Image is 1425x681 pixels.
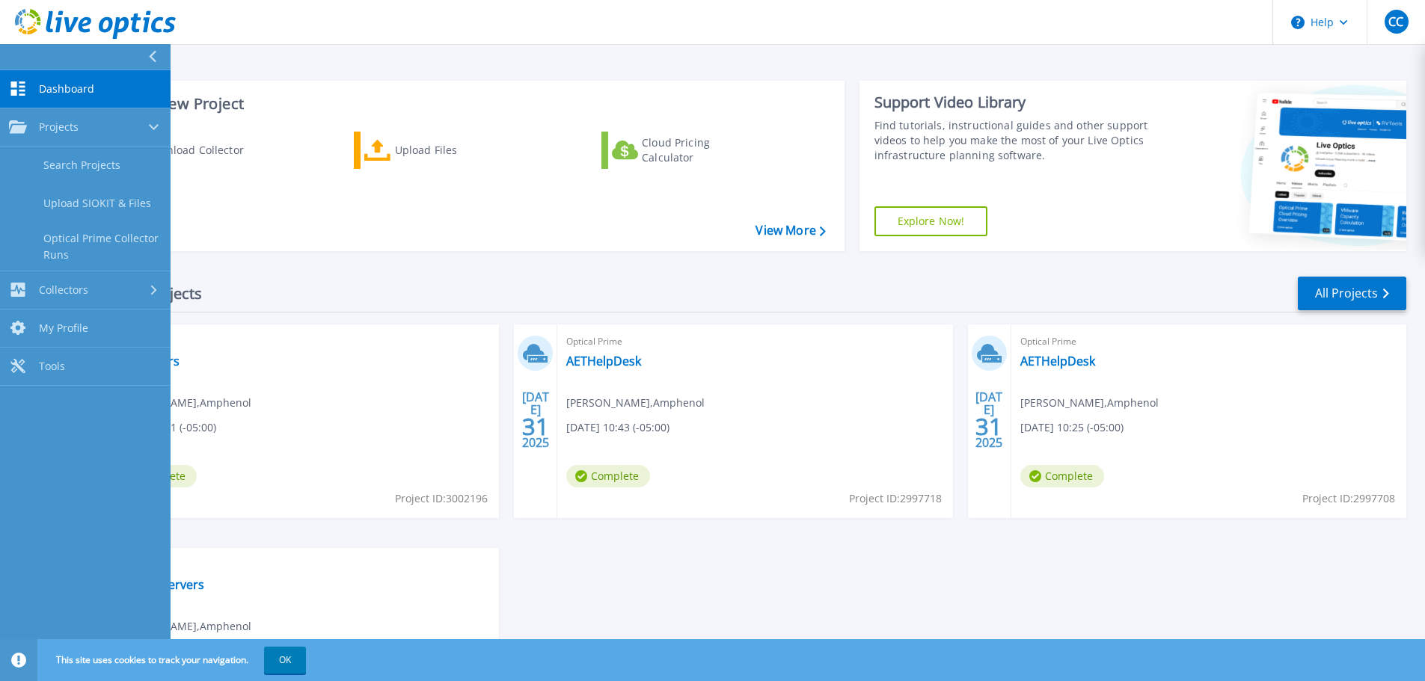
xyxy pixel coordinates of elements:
div: Cloud Pricing Calculator [642,135,761,165]
span: Optical Prime [113,557,490,573]
span: CC [1388,16,1403,28]
span: Project ID: 3002196 [395,490,488,507]
a: All Projects [1298,277,1406,310]
span: Dashboard [39,82,94,96]
div: Support Video Library [874,93,1153,112]
span: Collectors [39,283,88,297]
span: This site uses cookies to track your navigation. [41,647,306,674]
span: [PERSON_NAME] , Amphenol [113,618,251,635]
span: 31 [975,420,1002,433]
h3: Start a New Project [106,96,825,112]
span: [PERSON_NAME] , Amphenol [1020,395,1159,411]
a: Cloud Pricing Calculator [601,132,768,169]
span: Project ID: 2997718 [849,490,942,507]
a: Explore Now! [874,206,988,236]
span: [PERSON_NAME] , Amphenol [113,395,251,411]
span: Complete [566,465,650,487]
span: [DATE] 10:25 (-05:00) [1020,419,1124,436]
div: [DATE] 2025 [521,392,550,447]
span: [PERSON_NAME] , Amphenol [566,395,705,411]
a: AETHelpDesk [566,354,641,369]
span: Optical Prime [1020,333,1397,350]
span: Optical Prime [566,333,943,350]
button: OK [264,647,306,674]
span: Complete [1020,465,1104,487]
span: Tools [39,360,65,373]
a: Upload Files [354,132,521,169]
span: Projects [39,120,79,134]
div: Find tutorials, instructional guides and other support videos to help you make the most of your L... [874,118,1153,163]
div: [DATE] 2025 [975,392,1003,447]
span: 31 [522,420,549,433]
a: Download Collector [106,132,273,169]
span: My Profile [39,321,88,335]
a: View More [756,224,825,238]
div: Download Collector [144,135,264,165]
span: Project ID: 2997708 [1302,490,1395,507]
a: AETHelpDesk [1020,354,1095,369]
span: [DATE] 10:43 (-05:00) [566,419,669,436]
span: Optical Prime [113,333,490,350]
div: Upload Files [395,135,515,165]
